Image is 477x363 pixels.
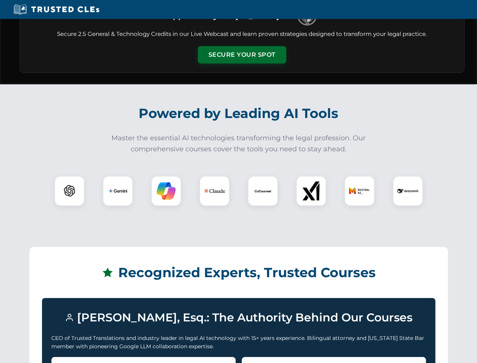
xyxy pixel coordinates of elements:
[151,176,181,206] div: Copilot
[157,181,176,200] img: Copilot Logo
[11,4,102,15] img: Trusted CLEs
[248,176,278,206] div: CoCounsel
[42,259,435,286] h2: Recognized Experts, Trusted Courses
[59,180,80,202] img: ChatGPT Logo
[54,176,85,206] div: ChatGPT
[51,307,426,328] h3: [PERSON_NAME], Esq.: The Authority Behind Our Courses
[296,176,326,206] div: xAI
[29,30,455,39] p: Secure 2.5 General & Technology Credits in our Live Webcast and learn proven strategies designed ...
[397,180,418,202] img: DeepSeek Logo
[393,176,423,206] div: DeepSeek
[344,176,375,206] div: Mistral AI
[204,180,225,202] img: Claude Logo
[103,176,133,206] div: Gemini
[302,181,321,200] img: xAI Logo
[51,334,426,351] p: CEO of Trusted Translations and industry leader in legal AI technology with 15+ years experience....
[253,181,272,200] img: CoCounsel Logo
[198,46,286,64] button: Secure Your Spot
[29,100,448,127] h2: Powered by Leading AI Tools
[349,180,370,202] img: Mistral AI Logo
[199,176,230,206] div: Claude
[107,133,371,155] p: Master the essential AI technologies transforming the legal profession. Our comprehensive courses...
[108,181,127,200] img: Gemini Logo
